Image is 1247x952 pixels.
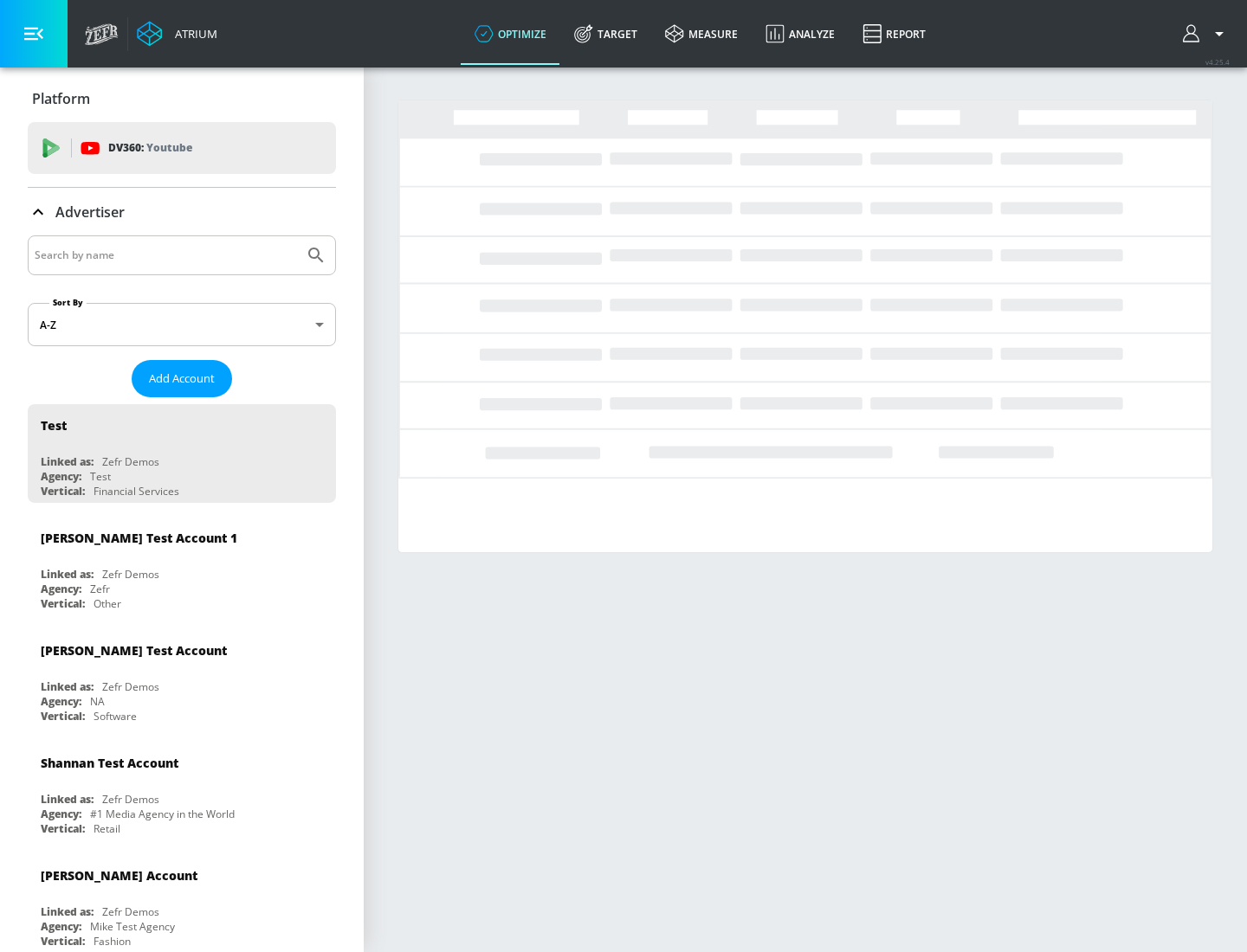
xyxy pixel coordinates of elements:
[28,122,336,174] div: DV360: Youtube
[108,138,192,158] p: DV360:
[94,709,137,724] div: Software
[55,203,125,222] p: Advertiser
[102,679,159,694] div: Zefr Demos
[28,629,336,728] div: [PERSON_NAME] Test AccountLinked as:Zefr DemosAgency:NAVertical:Software
[49,297,87,308] label: Sort By
[41,904,94,919] div: Linked as:
[41,642,227,659] div: [PERSON_NAME] Test Account
[90,694,105,709] div: NA
[28,517,336,615] div: [PERSON_NAME] Test Account 1Linked as:Zefr DemosAgency:ZefrVertical:Other
[90,807,235,821] div: #1 Media Agency in the World
[102,792,159,807] div: Zefr Demos
[132,360,232,397] button: Add Account
[41,596,85,611] div: Vertical:
[90,582,110,596] div: Zefr
[28,303,336,346] div: A-Z
[102,567,159,582] div: Zefr Demos
[94,821,120,836] div: Retail
[90,469,111,484] div: Test
[752,3,849,65] a: Analyze
[849,3,940,65] a: Report
[32,89,90,108] p: Platform
[137,21,217,47] a: Atrium
[28,742,336,840] div: Shannan Test AccountLinked as:Zefr DemosAgency:#1 Media Agency in the WorldVertical:Retail
[41,454,94,469] div: Linked as:
[41,919,81,934] div: Agency:
[146,138,192,157] p: Youtube
[94,934,131,949] div: Fashion
[41,821,85,836] div: Vertical:
[28,188,336,236] div: Advertiser
[41,530,237,546] div: [PERSON_NAME] Test Account 1
[41,679,94,694] div: Linked as:
[461,3,560,65] a: optimize
[41,417,67,434] div: Test
[41,567,94,582] div: Linked as:
[102,904,159,919] div: Zefr Demos
[41,755,178,771] div: Shannan Test Account
[28,404,336,503] div: TestLinked as:Zefr DemosAgency:TestVertical:Financial Services
[41,867,197,884] div: [PERSON_NAME] Account
[94,484,179,499] div: Financial Services
[35,244,297,267] input: Search by name
[41,934,85,949] div: Vertical:
[168,26,217,42] div: Atrium
[41,469,81,484] div: Agency:
[41,807,81,821] div: Agency:
[94,596,121,611] div: Other
[41,709,85,724] div: Vertical:
[102,454,159,469] div: Zefr Demos
[28,74,336,123] div: Platform
[149,369,215,389] span: Add Account
[651,3,752,65] a: measure
[41,582,81,596] div: Agency:
[560,3,651,65] a: Target
[41,792,94,807] div: Linked as:
[41,694,81,709] div: Agency:
[90,919,175,934] div: Mike Test Agency
[41,484,85,499] div: Vertical:
[1205,57,1230,67] span: v 4.25.4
